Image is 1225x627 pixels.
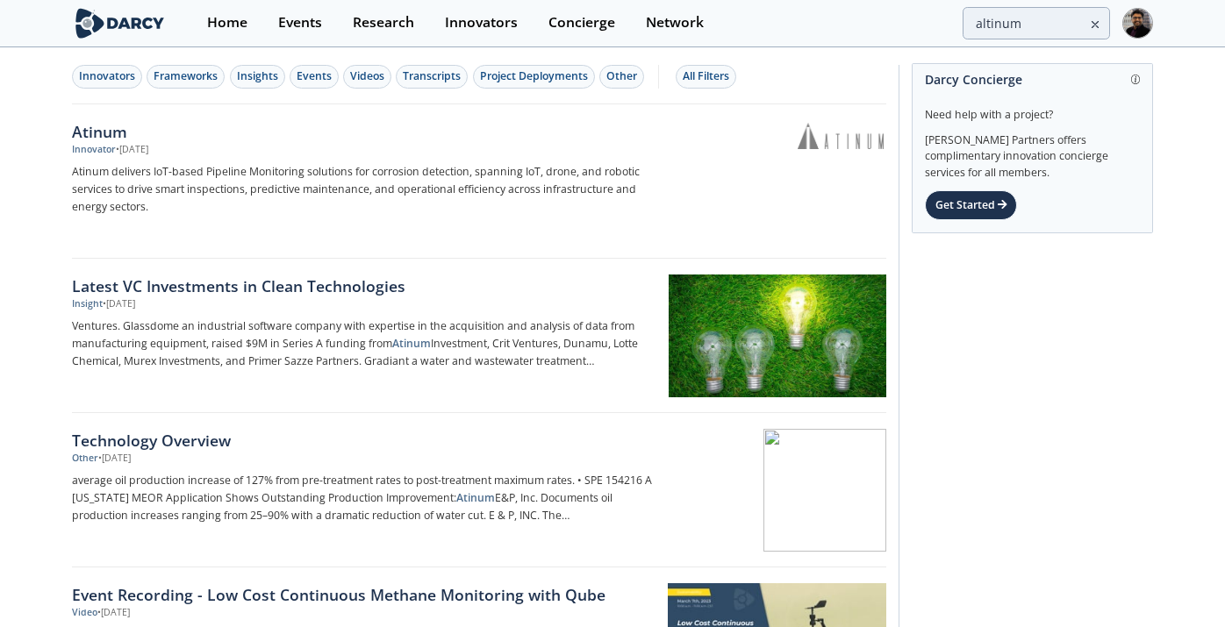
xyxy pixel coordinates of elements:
[290,65,339,89] button: Events
[925,123,1140,181] div: [PERSON_NAME] Partners offers complimentary innovation concierge services for all members.
[350,68,384,84] div: Videos
[683,68,729,84] div: All Filters
[98,452,131,466] div: • [DATE]
[599,65,644,89] button: Other
[72,274,653,297] div: Latest VC Investments in Clean Technologies
[798,123,884,149] img: Atinum
[1131,75,1141,84] img: information.svg
[72,317,653,370] p: Ventures. Glassdome an industrial software company with expertise in the acquisition and analysis...
[72,259,886,413] a: Latest VC Investments in Clean Technologies Insight •[DATE] Ventures. Glassdome an industrial sof...
[97,606,130,620] div: • [DATE]
[473,65,595,89] button: Project Deployments
[963,7,1110,39] input: Advanced Search
[72,104,886,259] a: Atinum Innovator •[DATE] Atinum delivers IoT-based Pipeline Monitoring solutions for corrosion de...
[392,336,431,351] strong: Atinum
[147,65,225,89] button: Frameworks
[456,490,495,505] strong: Atinum
[116,143,148,157] div: • [DATE]
[343,65,391,89] button: Videos
[72,413,886,567] a: Technology Overview Other •[DATE] average oil production increase of 127% from pre-treatment rate...
[278,16,322,30] div: Events
[72,472,653,524] p: average oil production increase of 127% from pre-treatment rates to post-treatment maximum rates....
[925,190,1017,220] div: Get Started
[72,65,142,89] button: Innovators
[353,16,414,30] div: Research
[1151,557,1207,609] iframe: chat widget
[72,143,116,157] div: Innovator
[103,297,135,311] div: • [DATE]
[72,120,653,143] div: Atinum
[403,68,461,84] div: Transcripts
[72,606,97,620] div: Video
[154,68,218,84] div: Frameworks
[297,68,332,84] div: Events
[480,68,588,84] div: Project Deployments
[72,163,653,216] p: Atinum delivers IoT-based Pipeline Monitoring solutions for corrosion detection, spanning IoT, dr...
[1122,8,1153,39] img: Profile
[676,65,736,89] button: All Filters
[79,68,135,84] div: Innovators
[548,16,615,30] div: Concierge
[237,68,278,84] div: Insights
[230,65,285,89] button: Insights
[72,583,655,606] a: Event Recording - Low Cost Continuous Methane Monitoring with Qube
[72,8,168,39] img: logo-wide.svg
[72,429,653,452] div: Technology Overview
[72,297,103,311] div: Insight
[207,16,247,30] div: Home
[396,65,468,89] button: Transcripts
[445,16,518,30] div: Innovators
[606,68,637,84] div: Other
[646,16,704,30] div: Network
[925,64,1140,95] div: Darcy Concierge
[925,95,1140,123] div: Need help with a project?
[72,452,98,466] div: Other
